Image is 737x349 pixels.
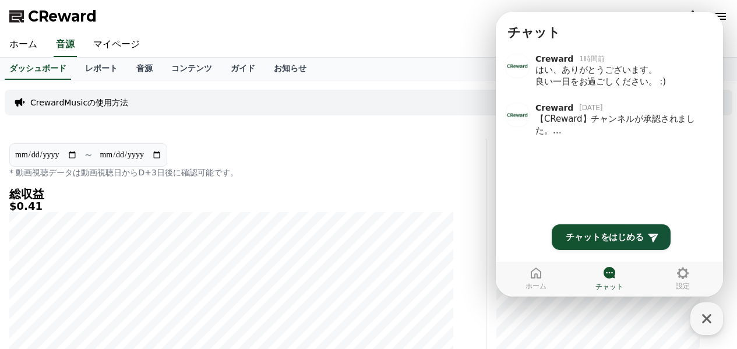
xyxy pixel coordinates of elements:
[127,58,162,80] a: 音源
[84,33,149,57] a: マイページ
[221,58,265,80] a: ガイド
[28,7,97,26] span: CReward
[265,58,316,80] a: お知らせ
[496,12,723,297] iframe: Channel chat
[84,148,92,162] p: ~
[30,97,128,108] a: CrewardMusicの使用方法
[5,58,71,80] a: ダッシュボード
[76,58,127,80] a: レポート
[9,7,97,26] a: CReward
[9,188,453,200] h4: 総収益
[9,200,453,212] h5: $0.41
[9,167,453,178] p: * 動画視聴データは動画視聴日からD+3日後に確認可能です。
[54,33,77,57] a: 音源
[162,58,221,80] a: コンテンツ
